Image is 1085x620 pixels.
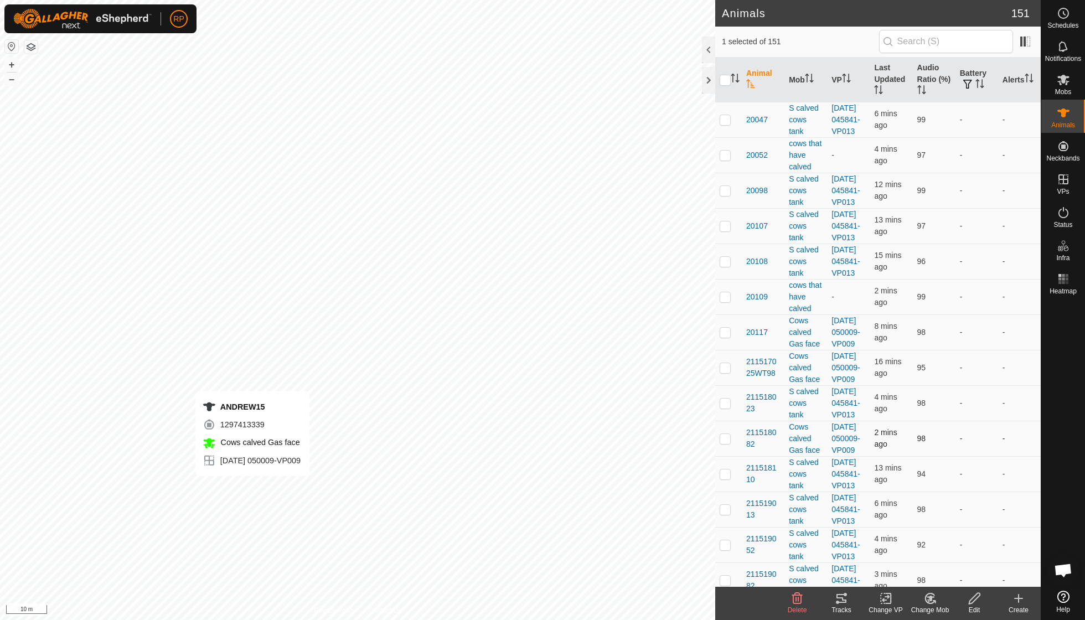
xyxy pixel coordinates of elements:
[874,87,883,96] p-sorticon: Activate to sort
[789,244,823,279] div: S calved cows tank
[746,185,768,197] span: 20098
[789,492,823,527] div: S calved cows tank
[917,540,926,549] span: 92
[831,151,834,159] app-display-virtual-paddock-transition: -
[24,40,38,54] button: Map Layers
[917,328,926,337] span: 98
[5,40,18,53] button: Reset Map
[1055,89,1071,95] span: Mobs
[789,209,823,244] div: S calved cows tank
[870,58,912,102] th: Last Updated
[998,527,1041,562] td: -
[874,534,897,555] span: 4 Oct 2025 at 7:22 PM
[827,58,870,102] th: VP
[998,562,1041,598] td: -
[746,427,780,450] span: 211518082
[998,137,1041,173] td: -
[917,576,926,585] span: 98
[831,210,860,242] a: [DATE] 045841-VP013
[917,505,926,514] span: 98
[746,327,768,338] span: 20117
[917,257,926,266] span: 96
[998,208,1041,244] td: -
[998,456,1041,492] td: -
[1056,255,1069,261] span: Infra
[913,58,955,102] th: Audio Ratio (%)
[746,149,768,161] span: 20052
[746,256,768,267] span: 20108
[917,221,926,230] span: 97
[874,144,897,165] span: 4 Oct 2025 at 7:23 PM
[831,292,834,301] app-display-virtual-paddock-transition: -
[831,564,860,596] a: [DATE] 045841-VP013
[998,279,1041,314] td: -
[1053,221,1072,228] span: Status
[955,350,998,385] td: -
[831,245,860,277] a: [DATE] 045841-VP013
[789,315,823,350] div: Cows calved Gas face
[917,115,926,124] span: 99
[314,606,355,616] a: Privacy Policy
[917,469,926,478] span: 94
[819,605,864,615] div: Tracks
[789,386,823,421] div: S calved cows tank
[831,104,860,136] a: [DATE] 045841-VP013
[173,13,184,25] span: RP
[746,391,780,415] span: 211518023
[917,434,926,443] span: 98
[955,279,998,314] td: -
[955,492,998,527] td: -
[1011,5,1030,22] span: 151
[975,81,984,90] p-sorticon: Activate to sort
[789,350,823,385] div: Cows calved Gas face
[917,399,926,407] span: 98
[722,36,879,48] span: 1 selected of 151
[874,109,897,130] span: 4 Oct 2025 at 7:20 PM
[203,418,301,431] div: 1297413339
[874,286,897,307] span: 4 Oct 2025 at 7:25 PM
[998,421,1041,456] td: -
[917,292,926,301] span: 99
[5,73,18,86] button: –
[917,363,926,372] span: 95
[874,322,897,342] span: 4 Oct 2025 at 7:19 PM
[908,605,952,615] div: Change Mob
[998,58,1041,102] th: Alerts
[831,529,860,561] a: [DATE] 045841-VP013
[746,533,780,556] span: 211519052
[917,151,926,159] span: 97
[874,180,901,200] span: 4 Oct 2025 at 7:15 PM
[998,385,1041,421] td: -
[955,244,998,279] td: -
[955,385,998,421] td: -
[731,75,740,84] p-sorticon: Activate to sort
[13,9,152,29] img: Gallagher Logo
[784,58,827,102] th: Mob
[369,606,401,616] a: Contact Us
[996,605,1041,615] div: Create
[998,492,1041,527] td: -
[789,280,823,314] div: cows that have calved
[874,499,897,519] span: 4 Oct 2025 at 7:20 PM
[1025,75,1034,84] p-sorticon: Activate to sort
[864,605,908,615] div: Change VP
[998,314,1041,350] td: -
[746,462,780,485] span: 211518110
[746,291,768,303] span: 20109
[831,316,860,348] a: [DATE] 050009-VP009
[788,606,807,614] span: Delete
[831,458,860,490] a: [DATE] 045841-VP013
[831,493,860,525] a: [DATE] 045841-VP013
[746,81,755,90] p-sorticon: Activate to sort
[1056,606,1070,613] span: Help
[203,454,301,467] div: [DATE] 050009-VP009
[218,438,300,447] span: Cows calved Gas face
[998,102,1041,137] td: -
[1047,22,1078,29] span: Schedules
[789,457,823,492] div: S calved cows tank
[874,215,901,236] span: 4 Oct 2025 at 7:13 PM
[1057,188,1069,195] span: VPs
[955,562,998,598] td: -
[998,350,1041,385] td: -
[998,244,1041,279] td: -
